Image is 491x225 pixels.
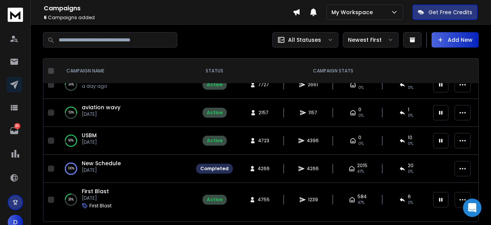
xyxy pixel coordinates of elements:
[82,111,120,117] p: [DATE]
[258,166,270,172] span: 4266
[44,4,293,13] h1: Campaigns
[358,113,364,119] span: 0%
[68,81,74,89] p: 34 %
[82,139,97,145] p: [DATE]
[408,107,409,113] span: 1
[207,110,222,116] div: Active
[82,167,121,173] p: [DATE]
[358,85,364,91] span: 0%
[358,200,364,206] span: 47 %
[408,113,413,119] span: 0 %
[408,85,413,91] span: 0 %
[331,8,376,16] p: My Workspace
[463,199,481,217] div: Open Intercom Messenger
[68,109,74,117] p: 53 %
[82,103,120,111] a: aviation wavy
[68,137,74,145] p: 93 %
[308,110,317,116] span: 1157
[207,82,222,88] div: Active
[68,165,74,172] p: 100 %
[237,59,428,84] th: CAMPAIGN STATS
[57,127,191,155] td: 93%USBM[DATE]
[258,138,269,144] span: 4723
[44,15,293,21] p: Campaigns added
[82,187,109,195] a: First Blast
[408,169,413,175] span: 0 %
[44,14,47,21] span: 6
[357,169,364,175] span: 47 %
[57,155,191,183] td: 100%New Schedule[DATE]
[57,99,191,127] td: 53%aviation wavy[DATE]
[308,82,318,88] span: 2661
[358,107,361,113] span: 0
[82,131,97,139] a: USBM
[200,166,229,172] div: Completed
[408,194,411,200] span: 6
[57,59,191,84] th: CAMPAIGN NAME
[357,163,367,169] span: 2015
[307,166,319,172] span: 4266
[207,138,222,144] div: Active
[7,123,22,138] a: 24
[358,135,361,141] span: 0
[82,159,121,167] a: New Schedule
[428,8,472,16] p: Get Free Credits
[343,32,399,48] button: Newest First
[308,197,318,203] span: 1239
[408,163,414,169] span: 20
[68,196,74,204] p: 26 %
[408,200,413,206] span: 0 %
[258,82,269,88] span: 7727
[82,83,139,89] p: a day ago
[258,197,270,203] span: 4755
[89,203,112,209] p: First Blast
[432,32,479,48] button: Add New
[14,123,20,129] p: 24
[408,141,413,147] span: 0 %
[412,5,478,20] button: Get Free Credits
[408,135,412,141] span: 10
[288,36,321,44] p: All Statuses
[57,71,191,99] td: 34%Financial services usa day ago
[8,8,23,22] img: logo
[207,197,222,203] div: Active
[57,183,191,217] td: 26%First Blast[DATE]First Blast
[358,141,364,147] span: 0%
[307,138,319,144] span: 4396
[191,59,237,84] th: STATUS
[358,194,367,200] span: 584
[259,110,269,116] span: 2157
[82,195,112,201] p: [DATE]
